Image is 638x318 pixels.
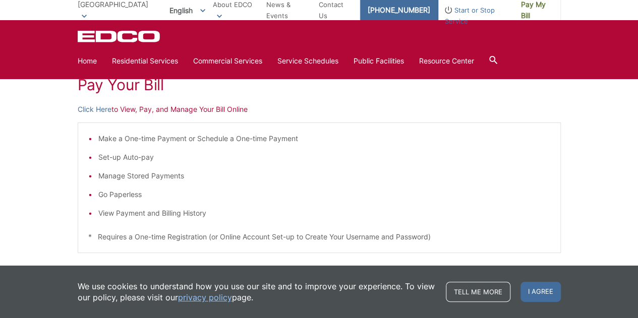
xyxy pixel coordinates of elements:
p: We use cookies to understand how you use our site and to improve your experience. To view our pol... [78,281,436,303]
a: Service Schedules [277,55,338,67]
span: English [162,2,213,19]
li: View Payment and Billing History [98,208,550,219]
li: Manage Stored Payments [98,170,550,181]
li: Go Paperless [98,189,550,200]
a: Home [78,55,97,67]
a: Resource Center [419,55,474,67]
h1: Pay Your Bill [78,76,561,94]
a: Commercial Services [193,55,262,67]
a: Public Facilities [354,55,404,67]
a: Tell me more [446,282,510,302]
li: Set-up Auto-pay [98,152,550,163]
p: to View, Pay, and Manage Your Bill Online [78,104,561,115]
li: Make a One-time Payment or Schedule a One-time Payment [98,133,550,144]
a: privacy policy [178,292,232,303]
a: Click Here [78,104,111,115]
p: * Requires a One-time Registration (or Online Account Set-up to Create Your Username and Password) [88,231,550,242]
a: Residential Services [112,55,178,67]
a: EDCD logo. Return to the homepage. [78,30,161,42]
